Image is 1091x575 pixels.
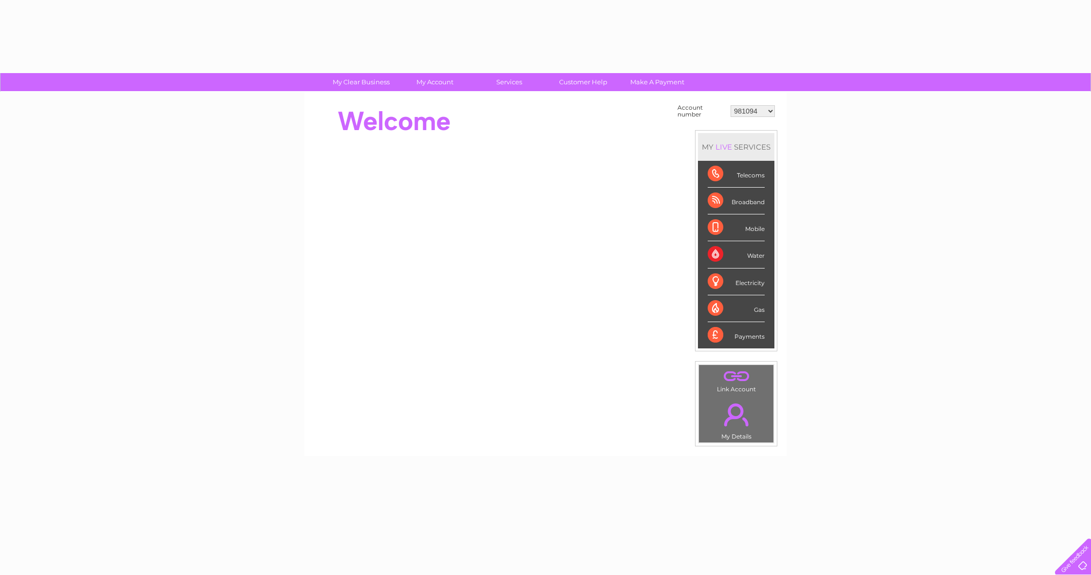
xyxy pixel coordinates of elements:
[698,395,774,443] td: My Details
[701,367,771,384] a: .
[543,73,623,91] a: Customer Help
[395,73,475,91] a: My Account
[701,398,771,432] a: .
[698,364,774,395] td: Link Account
[617,73,697,91] a: Make A Payment
[708,161,765,188] div: Telecoms
[698,133,774,161] div: MY SERVICES
[708,241,765,268] div: Water
[708,214,765,241] div: Mobile
[708,295,765,322] div: Gas
[321,73,401,91] a: My Clear Business
[675,102,728,120] td: Account number
[708,322,765,348] div: Payments
[469,73,549,91] a: Services
[708,268,765,295] div: Electricity
[714,142,734,152] div: LIVE
[708,188,765,214] div: Broadband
